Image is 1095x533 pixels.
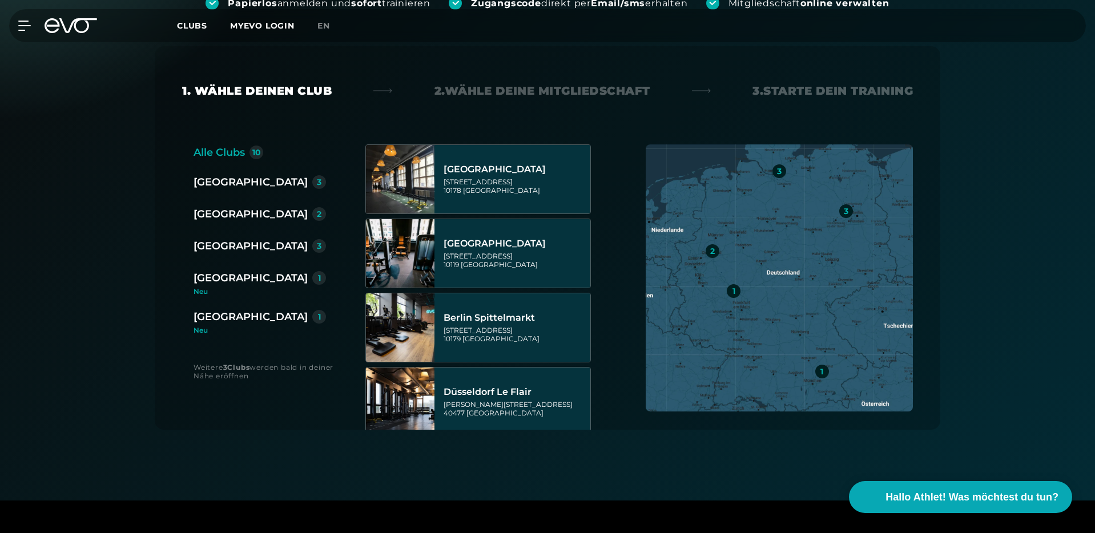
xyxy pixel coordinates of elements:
div: 3. Starte dein Training [752,83,913,99]
img: map [646,144,913,411]
div: 1 [820,368,823,375]
img: Berlin Alexanderplatz [366,145,434,213]
div: 1 [318,274,321,282]
div: 10 [252,148,261,156]
img: Düsseldorf Le Flair [366,368,434,436]
div: [GEOGRAPHIC_DATA] [194,206,308,222]
div: Alle Clubs [194,144,245,160]
strong: 3 [223,363,228,372]
div: [STREET_ADDRESS] 10179 [GEOGRAPHIC_DATA] [444,326,587,343]
div: [GEOGRAPHIC_DATA] [194,174,308,190]
div: [STREET_ADDRESS] 10178 [GEOGRAPHIC_DATA] [444,177,587,195]
div: 3 [844,207,848,215]
div: 2. Wähle deine Mitgliedschaft [434,83,650,99]
div: 1 [732,287,735,295]
div: [GEOGRAPHIC_DATA] [444,164,587,175]
div: [GEOGRAPHIC_DATA] [194,238,308,254]
div: [STREET_ADDRESS] 10119 [GEOGRAPHIC_DATA] [444,252,587,269]
div: Düsseldorf Le Flair [444,386,587,398]
button: Hallo Athlet! Was möchtest du tun? [849,481,1072,513]
a: Clubs [177,20,230,31]
div: Neu [194,288,335,295]
img: Berlin Rosenthaler Platz [366,219,434,288]
div: [GEOGRAPHIC_DATA] [194,270,308,286]
img: Berlin Spittelmarkt [366,293,434,362]
div: 1 [318,313,321,321]
div: 1. Wähle deinen Club [182,83,332,99]
a: MYEVO LOGIN [230,21,295,31]
div: [PERSON_NAME][STREET_ADDRESS] 40477 [GEOGRAPHIC_DATA] [444,400,587,417]
span: en [317,21,330,31]
div: 2 [710,247,715,255]
div: Weitere werden bald in deiner Nähe eröffnen [194,363,343,380]
strong: Clubs [227,363,249,372]
div: 3 [317,178,321,186]
div: Berlin Spittelmarkt [444,312,587,324]
a: en [317,19,344,33]
div: 3 [317,242,321,250]
div: [GEOGRAPHIC_DATA] [194,309,308,325]
div: 2 [317,210,321,218]
span: Clubs [177,21,207,31]
span: Hallo Athlet! Was möchtest du tun? [885,490,1058,505]
div: Neu [194,327,326,334]
div: [GEOGRAPHIC_DATA] [444,238,587,249]
div: 3 [777,167,782,175]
